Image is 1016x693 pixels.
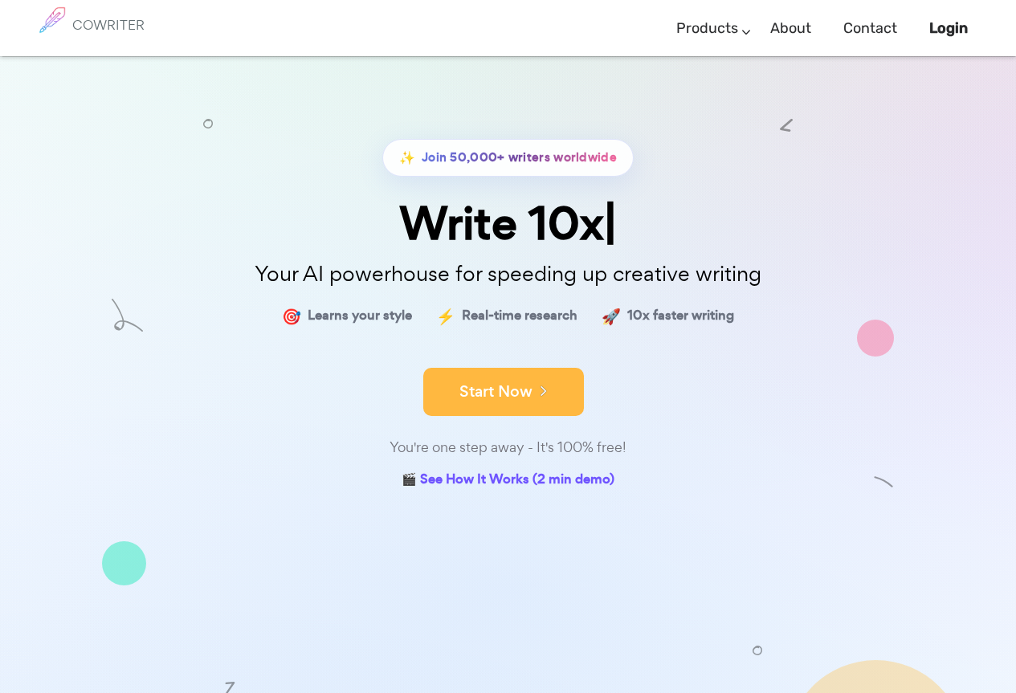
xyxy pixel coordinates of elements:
[72,18,145,32] h6: COWRITER
[843,5,897,52] a: Contact
[676,5,738,52] a: Products
[102,541,146,585] img: shape
[107,436,910,459] div: You're one step away - It's 100% free!
[753,645,762,654] img: shape
[929,19,968,37] b: Login
[462,304,577,328] span: Real-time research
[399,146,415,169] span: ✨
[423,368,584,416] button: Start Now
[627,304,734,328] span: 10x faster writing
[422,146,617,169] span: Join 50,000+ writers worldwide
[308,304,412,328] span: Learns your style
[107,257,910,291] p: Your AI powerhouse for speeding up creative writing
[929,5,968,52] a: Login
[282,304,301,328] span: 🎯
[436,304,455,328] span: ⚡
[402,468,614,493] a: 🎬 See How It Works (2 min demo)
[770,5,811,52] a: About
[107,201,910,247] div: Write 10x
[602,304,621,328] span: 🚀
